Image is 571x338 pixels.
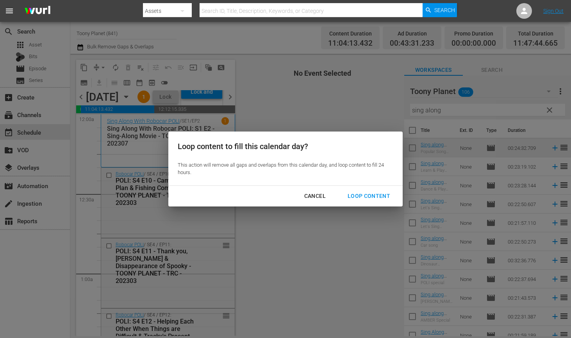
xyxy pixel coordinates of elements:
div: Loop content to fill this calendar day? [178,141,389,152]
button: Loop Content [338,189,400,203]
span: Search [434,3,455,17]
img: ans4CAIJ8jUAAAAAAAAAAAAAAAAAAAAAAAAgQb4GAAAAAAAAAAAAAAAAAAAAAAAAJMjXAAAAAAAAAAAAAAAAAAAAAAAAgAT5G... [19,2,56,20]
a: Sign Out [543,8,564,14]
div: Loop Content [341,191,396,201]
button: Cancel [295,189,335,203]
div: This action will remove all gaps and overlaps from this calendar day, and loop content to fill 24... [178,162,389,176]
div: Cancel [298,191,332,201]
span: menu [5,6,14,16]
